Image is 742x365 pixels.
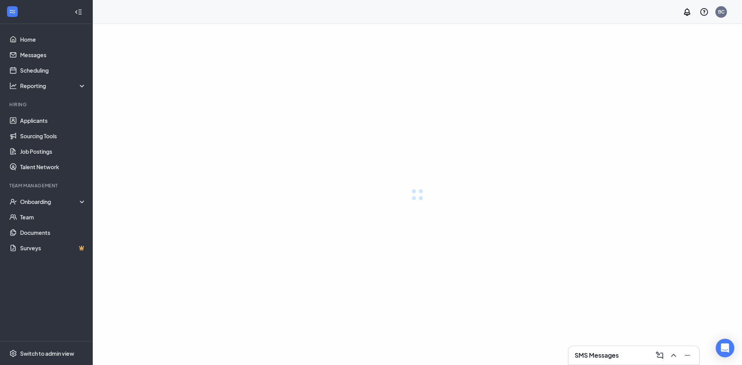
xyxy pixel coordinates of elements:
a: SurveysCrown [20,240,86,256]
div: Team Management [9,182,85,189]
div: Switch to admin view [20,350,74,357]
svg: Collapse [75,8,82,16]
div: Reporting [20,82,87,90]
svg: Notifications [682,7,692,17]
a: Talent Network [20,159,86,175]
a: Scheduling [20,63,86,78]
svg: QuestionInfo [699,7,709,17]
svg: UserCheck [9,198,17,205]
svg: Minimize [683,351,692,360]
a: Team [20,209,86,225]
a: Home [20,32,86,47]
svg: ChevronUp [669,351,678,360]
div: Hiring [9,101,85,108]
a: Sourcing Tools [20,128,86,144]
div: Onboarding [20,198,87,205]
button: ComposeMessage [653,349,665,362]
svg: Analysis [9,82,17,90]
svg: ComposeMessage [655,351,664,360]
svg: Settings [9,350,17,357]
button: ChevronUp [667,349,679,362]
div: BC [718,8,725,15]
a: Documents [20,225,86,240]
button: Minimize [681,349,693,362]
a: Job Postings [20,144,86,159]
svg: WorkstreamLogo [9,8,16,15]
a: Messages [20,47,86,63]
div: Open Intercom Messenger [716,339,734,357]
a: Applicants [20,113,86,128]
h3: SMS Messages [575,351,619,360]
